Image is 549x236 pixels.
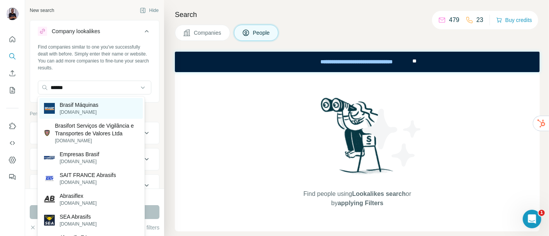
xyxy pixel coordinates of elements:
p: 23 [476,15,483,25]
span: applying Filters [338,200,383,206]
img: Abrasiflex [44,194,55,205]
button: Department [30,176,159,195]
button: Seniority [30,150,159,169]
div: Company lookalikes [52,27,100,35]
img: Surfe Illustration - Stars [358,103,427,172]
span: Lookalikes search [352,190,406,197]
span: Find people using or by [295,189,419,208]
span: Companies [194,29,222,37]
span: 1 [539,210,545,216]
p: Brasif Máquinas [59,101,98,109]
button: Feedback [6,170,19,184]
button: Company lookalikes [30,22,159,44]
button: Buy credits [496,15,532,25]
button: Quick start [6,32,19,46]
button: Enrich CSV [6,66,19,80]
p: Brasifort Serviços de Vigilância e Transportes de Valores Ltda [55,122,138,137]
button: Hide [134,5,164,16]
img: Brasifort Serviços de Vigilância e Transportes de Valores Ltda [44,130,50,136]
img: Empresas Brasif [44,152,55,163]
img: Avatar [6,8,19,20]
button: Use Surfe API [6,136,19,150]
p: SEA Abrasifs [59,213,97,221]
div: New search [30,7,54,14]
button: Job title [30,124,159,142]
img: SEA Abrasifs [44,215,55,226]
button: Use Surfe on LinkedIn [6,119,19,133]
div: Find companies similar to one you've successfully dealt with before. Simply enter their name or w... [38,44,151,71]
p: [DOMAIN_NAME] [59,200,97,207]
p: 479 [449,15,459,25]
p: [DOMAIN_NAME] [55,137,138,144]
p: Abrasiflex [59,192,97,200]
button: Clear [30,224,52,231]
span: People [253,29,271,37]
button: My lists [6,83,19,97]
img: Surfe Illustration - Woman searching with binoculars [317,96,398,182]
h4: Search [175,9,540,20]
p: [DOMAIN_NAME] [59,221,97,228]
button: Dashboard [6,153,19,167]
p: SAIT FRANCE Abrasifs [59,171,116,179]
p: Personal information [30,110,159,117]
button: Search [6,49,19,63]
p: [DOMAIN_NAME] [59,158,99,165]
img: Brasif Máquinas [44,103,55,114]
img: SAIT FRANCE Abrasifs [44,173,55,184]
p: [DOMAIN_NAME] [59,179,116,186]
iframe: Intercom live chat [523,210,541,228]
p: Empresas Brasif [59,150,99,158]
p: [DOMAIN_NAME] [59,109,98,116]
iframe: Banner [175,52,540,72]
